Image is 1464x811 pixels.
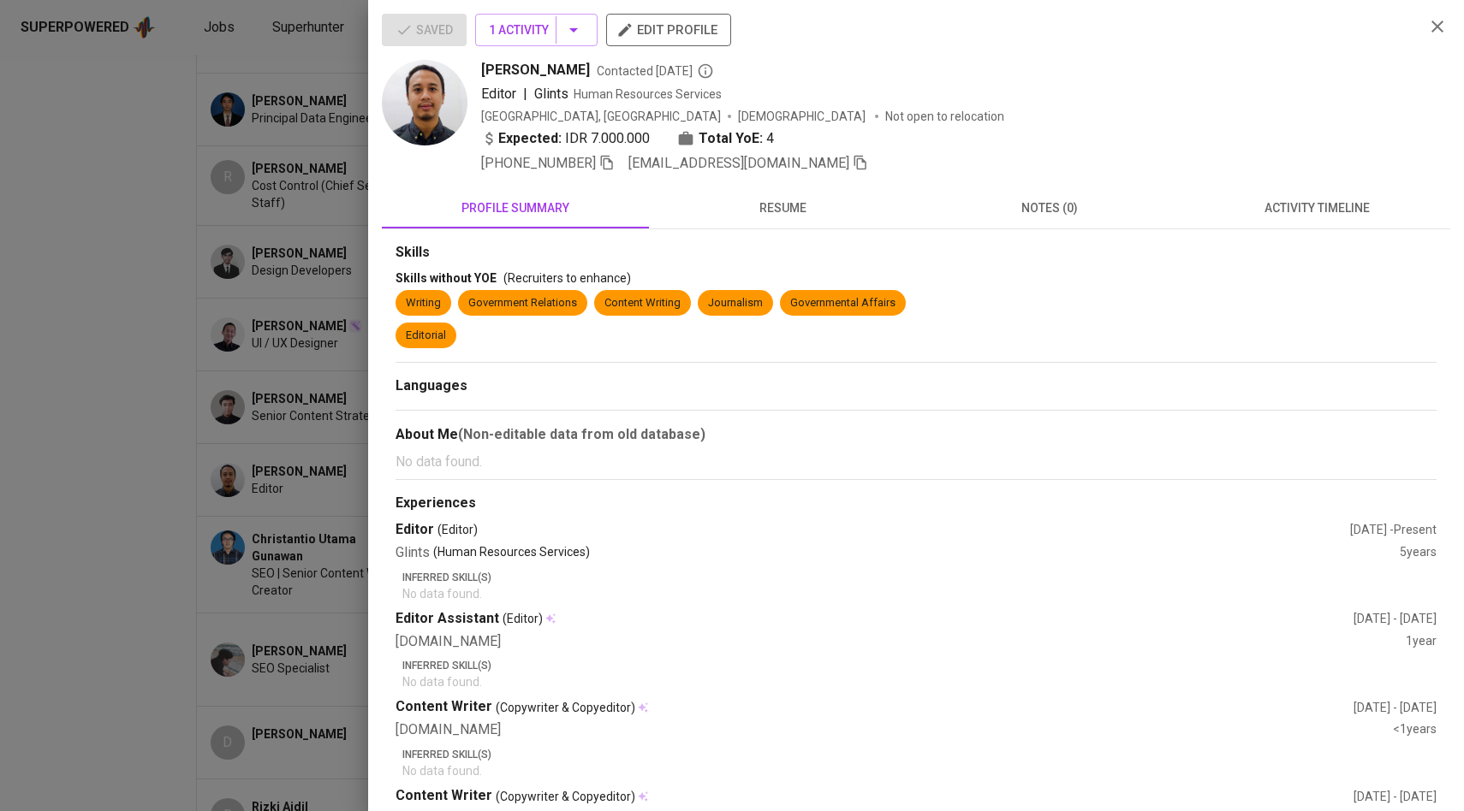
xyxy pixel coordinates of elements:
p: No data found. [402,585,1437,602]
p: Inferred Skill(s) [402,570,1437,585]
div: Content Writer [396,786,1354,806]
span: Human Resources Services [574,87,722,101]
div: Writing [406,295,441,311]
span: | [523,84,527,104]
p: (Human Resources Services) [433,543,590,563]
span: (Recruiters to enhance) [503,271,631,285]
div: [GEOGRAPHIC_DATA], [GEOGRAPHIC_DATA] [481,108,721,125]
div: [DATE] - [DATE] [1354,788,1437,805]
div: Skills [396,243,1437,263]
span: notes (0) [926,198,1173,219]
button: edit profile [606,14,731,46]
div: Government Relations [468,295,577,311]
p: Inferred Skill(s) [402,747,1437,762]
div: 1 year [1406,632,1437,652]
span: Editor [481,86,516,102]
b: Total YoE: [699,128,763,149]
div: Content Writing [604,295,681,311]
span: (Editor) [503,610,543,627]
div: 5 years [1400,543,1437,563]
div: Languages [396,376,1437,396]
span: 1 Activity [489,20,584,41]
div: <1 years [1393,720,1437,740]
div: Editor Assistant [396,609,1354,629]
div: [DATE] - Present [1350,521,1437,538]
span: [EMAIL_ADDRESS][DOMAIN_NAME] [628,155,849,171]
p: Inferred Skill(s) [402,658,1437,673]
div: Content Writer [396,697,1354,717]
p: No data found. [402,673,1437,690]
span: profile summary [392,198,639,219]
div: [DOMAIN_NAME] [396,720,1393,740]
div: Governmental Affairs [790,295,896,311]
p: Not open to relocation [885,108,1004,125]
b: Expected: [498,128,562,149]
img: 301a0c744de774ac17c695cfedf9fe0b.jpeg [382,60,467,145]
button: 1 Activity [475,14,598,46]
div: Experiences [396,494,1437,513]
p: No data found. [396,452,1437,472]
div: About Me [396,424,1437,445]
span: resume [659,198,906,219]
span: (Copywriter & Copyeditor) [496,788,635,805]
div: Glints [396,543,1400,563]
span: 4 [766,128,774,149]
span: edit profile [620,19,717,41]
span: [PERSON_NAME] [481,60,590,80]
a: edit profile [606,22,731,36]
span: [PHONE_NUMBER] [481,155,596,171]
span: (Copywriter & Copyeditor) [496,699,635,716]
b: (Non-editable data from old database) [458,426,705,442]
div: Journalism [708,295,763,311]
span: Glints [534,86,568,102]
p: No data found. [402,762,1437,779]
div: [DATE] - [DATE] [1354,699,1437,716]
span: (Editor) [437,521,478,538]
span: activity timeline [1193,198,1440,219]
div: Editor [396,520,1350,540]
div: [DATE] - [DATE] [1354,610,1437,627]
span: Contacted [DATE] [597,62,714,80]
svg: By Batam recruiter [697,62,714,80]
div: [DOMAIN_NAME] [396,632,1406,652]
div: IDR 7.000.000 [481,128,650,149]
span: [DEMOGRAPHIC_DATA] [738,108,868,125]
span: Skills without YOE [396,271,497,285]
div: Editorial [406,328,446,344]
